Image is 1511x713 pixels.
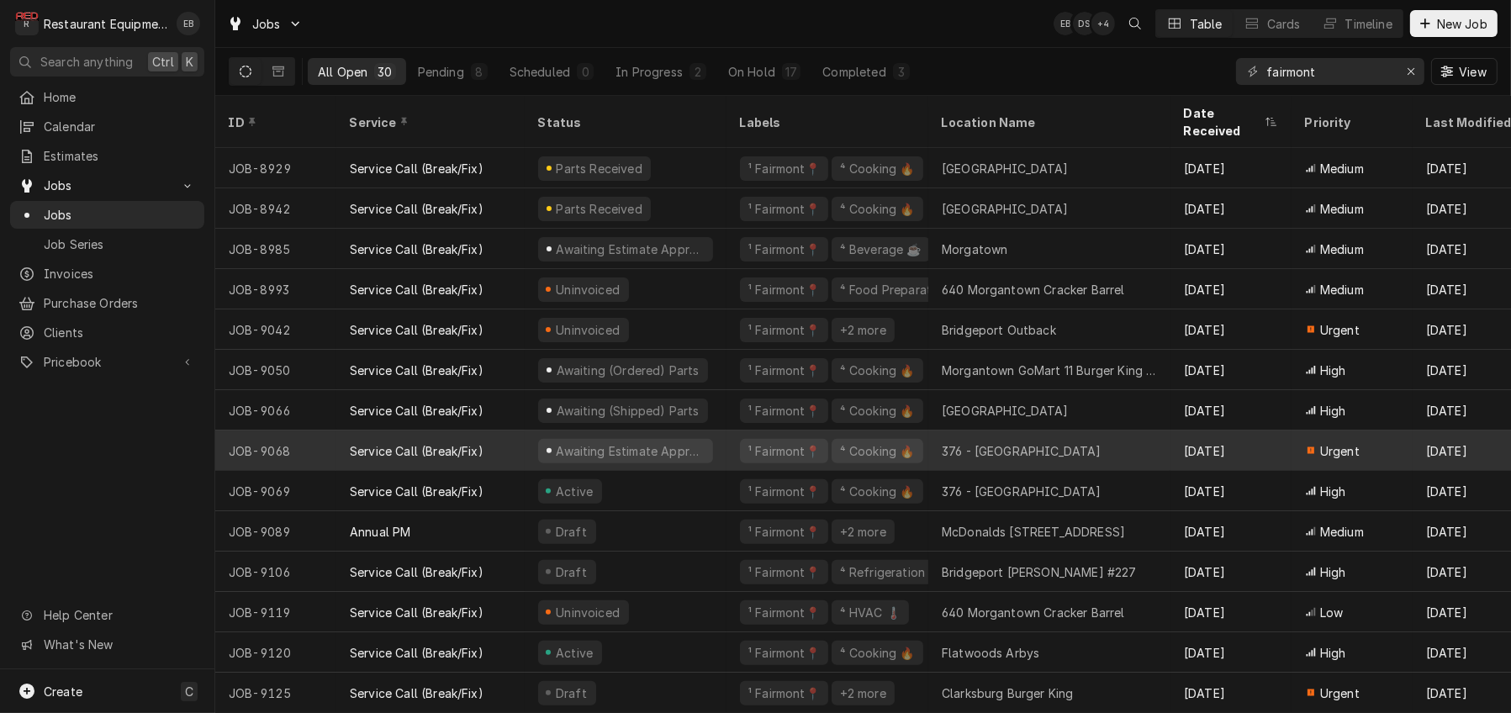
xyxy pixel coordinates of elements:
div: [DATE] [1170,390,1292,430]
div: [GEOGRAPHIC_DATA] [942,160,1069,177]
a: Purchase Orders [10,289,204,317]
div: ⁴ Food Preparation 🔪 [838,281,969,298]
div: Parts Received [554,160,644,177]
div: ⁴ Cooking 🔥 [838,362,917,379]
div: Restaurant Equipment Diagnostics [44,15,167,33]
div: ¹ Fairmont📍 [747,362,822,379]
span: Create [44,684,82,699]
button: View [1431,58,1498,85]
div: Service Call (Break/Fix) [350,644,483,662]
a: Go to Pricebook [10,348,204,376]
button: Search anythingCtrlK [10,47,204,77]
div: Service Call (Break/Fix) [350,200,483,218]
span: New Job [1434,15,1491,33]
div: McDonalds [STREET_ADDRESS] [942,523,1125,541]
div: Draft [553,523,589,541]
div: ¹ Fairmont📍 [747,442,822,460]
a: Go to Jobs [10,172,204,199]
div: ¹ Fairmont📍 [747,644,822,662]
div: [DATE] [1170,269,1292,309]
div: [DATE] [1170,229,1292,269]
span: High [1320,362,1346,379]
div: Draft [553,563,589,581]
div: ⁴ Cooking 🔥 [838,644,917,662]
a: Job Series [10,230,204,258]
span: Pricebook [44,353,171,371]
span: High [1320,483,1346,500]
div: Emily Bird's Avatar [1054,12,1077,35]
div: 17 [785,63,797,81]
div: [DATE] [1170,309,1292,350]
a: Estimates [10,142,204,170]
div: JOB-9050 [215,350,336,390]
div: ¹ Fairmont📍 [747,402,822,420]
div: Derek Stewart's Avatar [1073,12,1096,35]
div: Priority [1305,114,1396,131]
div: JOB-9089 [215,511,336,552]
div: ¹ Fairmont📍 [747,684,822,702]
span: Help Center [44,606,194,624]
button: Erase input [1397,58,1424,85]
span: Jobs [44,206,196,224]
div: +2 more [838,321,888,339]
div: Service [350,114,508,131]
div: Service Call (Break/Fix) [350,604,483,621]
div: EB [177,12,200,35]
div: 2 [693,63,703,81]
div: Service Call (Break/Fix) [350,281,483,298]
div: [DATE] [1170,430,1292,471]
button: Open search [1122,10,1149,37]
span: Calendar [44,118,196,135]
div: JOB-9068 [215,430,336,471]
span: High [1320,644,1346,662]
div: JOB-8929 [215,148,336,188]
input: Keyword search [1266,58,1392,85]
div: ¹ Fairmont📍 [747,240,822,258]
div: Uninvoiced [554,321,622,339]
div: ⁴ Beverage ☕ [838,240,923,258]
div: [DATE] [1170,148,1292,188]
div: JOB-8993 [215,269,336,309]
div: Restaurant Equipment Diagnostics's Avatar [15,12,39,35]
a: Invoices [10,260,204,288]
div: Clarksburg Burger King [942,684,1074,702]
div: JOB-9042 [215,309,336,350]
div: In Progress [615,63,683,81]
div: ⁴ Cooking 🔥 [838,442,917,460]
span: Medium [1320,160,1364,177]
div: DS [1073,12,1096,35]
div: +2 more [838,684,888,702]
span: Urgent [1320,442,1360,460]
div: Draft [553,684,589,702]
div: 376 - [GEOGRAPHIC_DATA] [942,483,1102,500]
div: JOB-8985 [215,229,336,269]
div: [DATE] [1170,592,1292,632]
div: Pending [418,63,464,81]
span: Urgent [1320,321,1360,339]
span: What's New [44,636,194,653]
div: ⁴ Refrigeration ❄️ [838,563,945,581]
span: K [186,53,193,71]
div: [GEOGRAPHIC_DATA] [942,402,1069,420]
div: Table [1190,15,1223,33]
div: [DATE] [1170,632,1292,673]
span: High [1320,563,1346,581]
div: ⁴ Cooking 🔥 [838,402,917,420]
div: [DATE] [1170,511,1292,552]
div: Labels [740,114,915,131]
div: JOB-9119 [215,592,336,632]
span: Medium [1320,281,1364,298]
div: Service Call (Break/Fix) [350,684,483,702]
a: Home [10,83,204,111]
div: Service Call (Break/Fix) [350,442,483,460]
div: 8 [474,63,484,81]
div: JOB-9125 [215,673,336,713]
div: ¹ Fairmont📍 [747,523,822,541]
div: Completed [822,63,885,81]
div: JOB-9106 [215,552,336,592]
div: [DATE] [1170,552,1292,592]
div: ¹ Fairmont📍 [747,281,822,298]
span: Medium [1320,523,1364,541]
span: Estimates [44,147,196,165]
div: 376 - [GEOGRAPHIC_DATA] [942,442,1102,460]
